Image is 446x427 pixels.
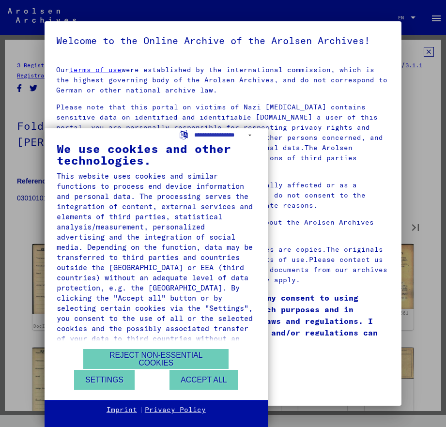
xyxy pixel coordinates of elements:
a: Imprint [107,405,137,415]
button: Reject non-essential cookies [83,349,229,369]
button: Settings [74,370,135,390]
div: We use cookies and other technologies. [57,143,256,166]
button: Accept all [169,370,238,390]
a: Privacy Policy [145,405,206,415]
div: This website uses cookies and similar functions to process end device information and personal da... [57,171,256,354]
